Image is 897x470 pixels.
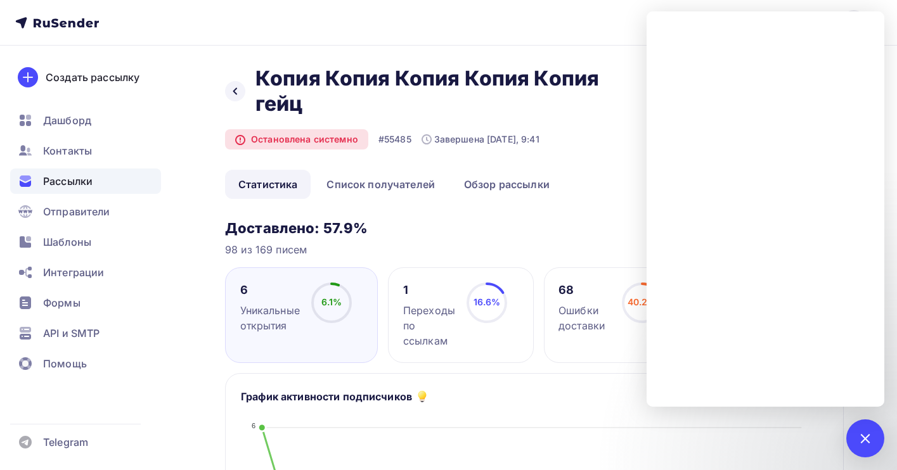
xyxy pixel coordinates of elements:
span: Telegram [43,435,88,450]
a: Контакты [10,138,161,163]
div: Уникальные открытия [240,303,300,333]
span: Дашборд [43,113,91,128]
span: Рассылки [43,174,93,189]
span: 6.1% [321,296,342,307]
a: Дашборд [10,108,161,133]
span: Шаблоны [43,234,91,250]
div: Завершена [DATE], 9:41 [422,133,539,146]
a: Обзор рассылки [451,170,563,199]
span: Контакты [43,143,92,158]
a: [EMAIL_ADDRESS][DOMAIN_NAME] [678,10,882,35]
div: Ошибки доставки [558,303,610,333]
a: Статистика [225,170,311,199]
div: Остановлена системно [225,129,368,149]
div: #55485 [378,133,411,146]
span: Помощь [43,356,87,371]
div: Создать рассылку [46,70,139,85]
h5: График активности подписчиков [241,389,412,404]
div: Переходы по ссылкам [403,303,455,348]
h2: Копия Копия Копия Копия Копия гейц [255,66,638,117]
span: Интеграции [43,265,104,280]
a: Шаблоны [10,229,161,255]
span: 16.6% [474,296,501,307]
a: Отправители [10,199,161,224]
h3: Доставлено: 57.9% [225,219,844,237]
div: 1 [403,283,455,298]
div: 68 [558,283,610,298]
span: API и SMTP [43,326,100,341]
a: Формы [10,290,161,315]
div: 98 из 169 писем [225,242,844,257]
a: Список получателей [313,170,448,199]
tspan: 6 [252,422,255,429]
span: Формы [43,295,81,310]
a: Рассылки [10,168,161,194]
div: 6 [240,283,300,298]
span: 40.2% [628,296,657,307]
span: Отправители [43,204,110,219]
